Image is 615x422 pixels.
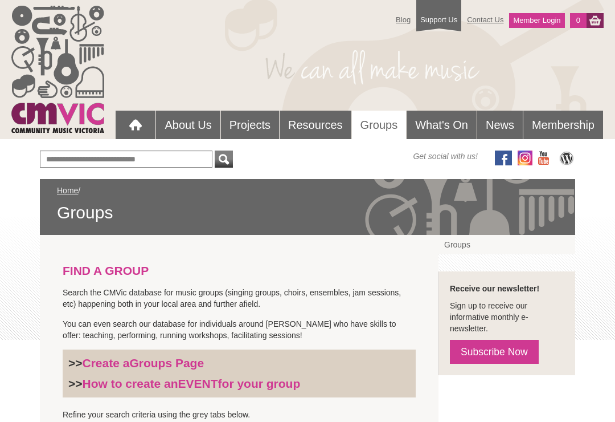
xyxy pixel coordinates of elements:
[63,409,416,420] p: Refine your search criteria using the grey tabs below.
[83,356,204,370] a: Create aGroups Page
[83,377,301,390] a: How to create anEVENTfor your group
[57,186,78,195] a: Home
[523,111,603,139] a: Membership
[450,300,564,334] p: Sign up to receive our informative monthly e-newsletter.
[390,10,416,30] a: Blog
[413,151,478,162] span: Get social with us!
[57,202,558,224] span: Groups
[518,151,532,165] img: icon-instagram.png
[11,6,104,133] img: cmvic_logo.png
[221,111,279,139] a: Projects
[477,111,523,139] a: News
[450,284,539,293] strong: Receive our newsletter!
[63,264,149,277] strong: FIND A GROUP
[461,10,509,30] a: Contact Us
[450,340,539,364] a: Subscribe Now
[63,287,416,310] p: Search the CMVic database for music groups (singing groups, choirs, ensembles, jam sessions, etc)...
[509,13,564,28] a: Member Login
[129,356,204,370] strong: Groups Page
[558,151,575,165] img: CMVic Blog
[407,111,477,139] a: What's On
[63,318,416,341] p: You can even search our database for individuals around [PERSON_NAME] who have skills to offer: t...
[438,235,575,254] a: Groups
[68,376,410,391] h3: >>
[280,111,351,139] a: Resources
[68,356,410,371] h3: >>
[57,185,558,224] div: /
[570,13,587,28] a: 0
[178,377,218,390] strong: EVENT
[352,111,407,140] a: Groups
[156,111,220,139] a: About Us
